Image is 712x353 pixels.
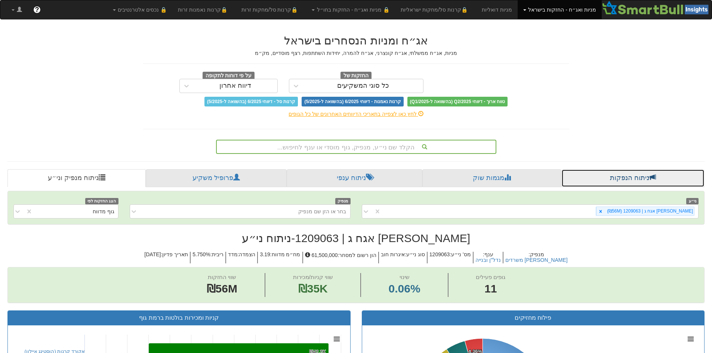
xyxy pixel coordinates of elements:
a: מגמות שוק [422,169,561,187]
a: ניתוח מנפיק וני״ע [7,169,146,187]
h5: הצמדה : מדד [225,252,258,263]
a: ניתוח הנפקות [561,169,705,187]
span: שינוי [400,274,410,280]
h5: תאריך פדיון : [DATE] [142,252,190,263]
h5: ענף : [473,252,503,263]
span: 11 [476,281,505,297]
div: כל סוגי המשקיעים [337,82,389,90]
span: ₪56M [207,282,237,295]
div: הקלד שם ני״ע, מנפיק, גוף מוסדי או ענף לחיפוש... [217,140,496,153]
h5: מניות, אג״ח ממשלתי, אג״ח קונצרני, אג״ח להמרה, יחידות השתתפות, רצף מוסדיים, מק״מ [143,50,569,56]
div: [PERSON_NAME] אגח ג | 1209063 (₪56M) [605,207,694,216]
h5: סוג ני״ע : איגרות חוב [378,252,427,263]
span: שווי קניות/מכירות [293,274,333,280]
span: ₪35K [298,282,328,295]
div: בחר או הזן שם מנפיק [298,208,346,215]
h5: ריבית : 5.750% [190,252,225,263]
div: גוף מדווח [93,208,114,215]
h2: אג״ח ומניות הנסחרים בישראל [143,34,569,47]
h5: מנפיק : [503,252,570,263]
span: מנפיק [335,198,351,204]
span: ? [35,6,39,13]
h5: מח״מ מדווח : 3.19 [257,252,302,263]
span: ני״ע [686,198,699,204]
span: קרנות סל - דיווחי 6/2025 (בהשוואה ל-5/2025) [204,97,298,106]
a: 🔒קרנות סל/מחקות זרות [236,0,306,19]
h3: פילוח מחזיקים [368,315,699,321]
h3: קניות ומכירות בולטות ברמת גוף [13,315,345,321]
span: טווח ארוך - דיווחי Q2/2025 (בהשוואה ל-Q1/2025) [407,97,508,106]
h2: [PERSON_NAME] אגח ג | 1209063 - ניתוח ני״ע [7,232,705,244]
a: פרופיל משקיע [146,169,286,187]
a: ? [28,0,46,19]
button: נדל"ן ובנייה [475,257,501,263]
div: לחץ כאן לצפייה בתאריכי הדיווחים האחרונים של כל הגופים [138,110,575,118]
a: 🔒 נכסים אלטרנטיבים [107,0,173,19]
span: 0.06% [389,281,420,297]
span: החזקות של [340,72,372,80]
a: 🔒קרנות נאמנות זרות [172,0,236,19]
a: 🔒 מניות ואג״ח - החזקות בחו״ל [306,0,395,19]
h5: הון רשום למסחר : 61,500,000 [302,252,379,263]
a: 🔒קרנות סל/מחקות ישראליות [395,0,476,19]
a: מניות ואג״ח - החזקות בישראל [518,0,602,19]
span: על פי דוחות לתקופה [203,72,255,80]
span: שווי החזקות [208,274,236,280]
img: Smartbull [602,0,712,15]
span: גופים פעילים [476,274,505,280]
h5: מס' ני״ע : 1209063 [427,252,473,263]
button: [PERSON_NAME] משרדים [505,257,568,263]
a: מניות דואליות [476,0,518,19]
span: קרנות נאמנות - דיווחי 6/2025 (בהשוואה ל-5/2025) [302,97,403,106]
div: דיווח אחרון [219,82,251,90]
span: הצג החזקות לפי [85,198,118,204]
a: ניתוח ענפי [287,169,422,187]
